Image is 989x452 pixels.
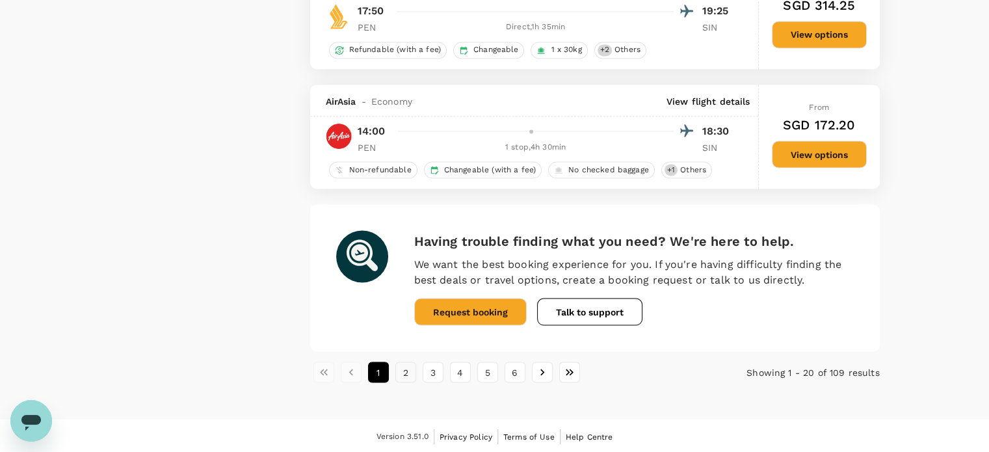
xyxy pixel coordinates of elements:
p: 14:00 [358,124,386,139]
img: AK [326,123,352,149]
span: Changeable (with a fee) [439,164,541,175]
button: Go to page 2 [395,362,416,382]
iframe: Button to launch messaging window [10,400,52,442]
span: No checked baggage [563,164,654,175]
img: SQ [326,3,352,29]
h6: SGD 172.20 [783,114,856,135]
span: Economy [371,95,412,108]
div: +1Others [661,161,712,178]
div: No checked baggage [548,161,655,178]
div: Changeable (with a fee) [424,161,542,178]
button: View options [772,140,867,168]
span: Privacy Policy [440,432,492,441]
div: Changeable [453,42,525,59]
p: 18:30 [702,124,735,139]
h6: Having trouble finding what you need? We're here to help. [414,230,854,251]
button: Go to last page [559,362,580,382]
p: PEN [358,140,390,153]
p: View flight details [666,95,750,108]
span: - [356,95,371,108]
div: 1 x 30kg [531,42,587,59]
p: Showing 1 - 20 of 109 results [690,366,880,379]
span: Refundable (with a fee) [344,44,446,55]
p: SIN [702,140,735,153]
p: PEN [358,21,390,34]
span: From [809,103,829,112]
span: Terms of Use [503,432,555,441]
span: + 1 [665,164,678,175]
a: Terms of Use [503,429,555,444]
p: 17:50 [358,3,384,19]
nav: pagination navigation [310,362,690,382]
p: SIN [702,21,735,34]
button: Go to page 5 [477,362,498,382]
button: Go to next page [532,362,553,382]
a: Help Centre [566,429,613,444]
span: 1 x 30kg [546,44,587,55]
a: Privacy Policy [440,429,492,444]
button: page 1 [368,362,389,382]
div: Refundable (with a fee) [329,42,447,59]
div: 1 stop , 4h 30min [398,140,674,153]
button: Go to page 4 [450,362,471,382]
span: + 2 [598,44,612,55]
span: Non-refundable [344,164,417,175]
span: Others [675,164,711,175]
button: View options [772,21,867,48]
div: Non-refundable [329,161,417,178]
button: Go to page 6 [505,362,525,382]
button: Talk to support [537,298,642,325]
span: Changeable [468,44,524,55]
span: Version 3.51.0 [376,430,429,443]
p: We want the best booking experience for you. If you're having difficulty finding the best deals o... [414,256,854,287]
button: Go to page 3 [423,362,443,382]
span: Others [609,44,646,55]
span: Help Centre [566,432,613,441]
p: 19:25 [702,3,735,19]
div: Direct , 1h 35min [398,21,674,34]
button: Request booking [414,298,527,325]
div: +2Others [594,42,646,59]
span: AirAsia [326,95,356,108]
